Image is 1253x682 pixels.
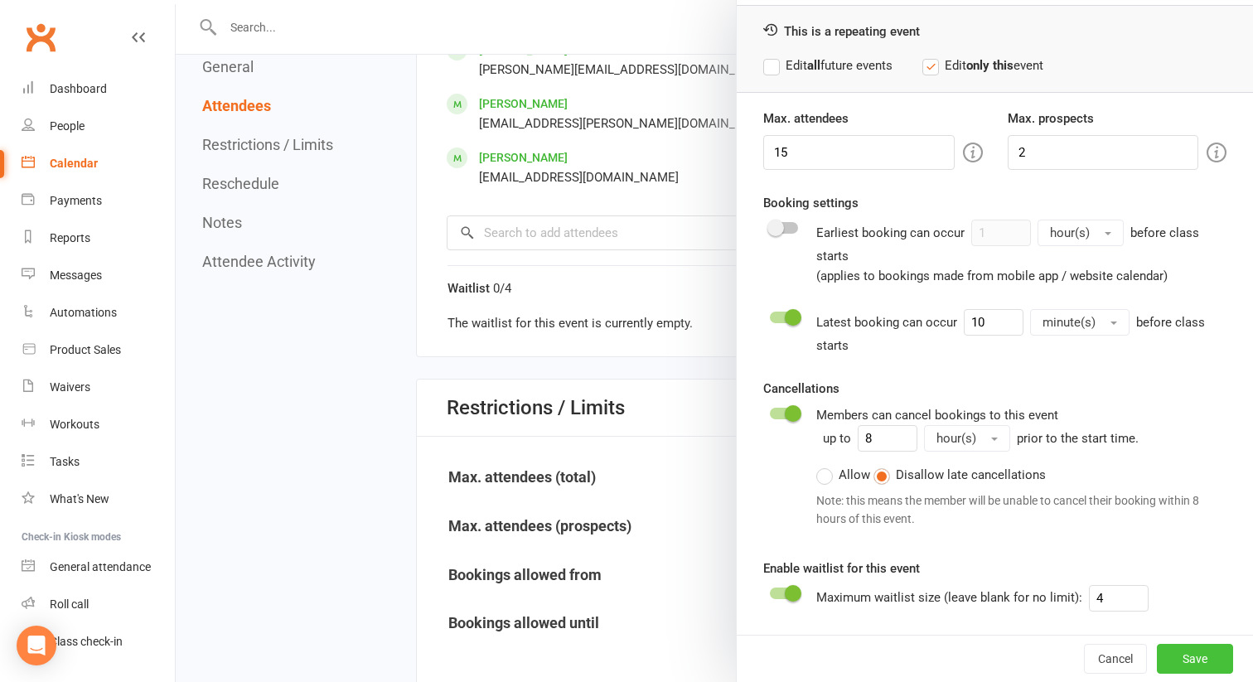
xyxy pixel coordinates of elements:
[50,306,117,319] div: Automations
[50,343,121,356] div: Product Sales
[22,549,175,586] a: General attendance kiosk mode
[50,119,85,133] div: People
[22,294,175,331] a: Automations
[50,194,102,207] div: Payments
[816,309,1226,356] div: Latest booking can occur
[816,405,1226,535] div: Members can cancel bookings to this event
[936,431,976,446] span: hour(s)
[50,418,99,431] div: Workouts
[1038,220,1124,246] button: hour(s)
[50,635,123,648] div: Class check-in
[1157,644,1233,674] button: Save
[22,481,175,518] a: What's New
[22,108,175,145] a: People
[22,182,175,220] a: Payments
[816,585,1175,612] div: Maximum waitlist size (leave blank for no limit):
[50,268,102,282] div: Messages
[50,380,90,394] div: Waivers
[816,225,1199,283] span: before class starts (applies to bookings made from mobile app / website calendar)
[50,492,109,505] div: What's New
[50,560,151,573] div: General attendance
[816,491,1226,529] div: Note: this means the member will be unable to cancel their booking within 8 hours of this event.
[1084,644,1147,674] button: Cancel
[1043,315,1096,330] span: minute(s)
[966,58,1014,73] strong: only this
[922,56,1043,75] label: Edit event
[763,22,1226,39] div: This is a repeating event
[22,220,175,257] a: Reports
[50,231,90,244] div: Reports
[17,626,56,665] div: Open Intercom Messenger
[22,70,175,108] a: Dashboard
[763,379,839,399] label: Cancellations
[22,145,175,182] a: Calendar
[1030,309,1130,336] button: minute(s)
[1017,431,1139,446] span: prior to the start time.
[22,586,175,623] a: Roll call
[924,425,1010,452] button: hour(s)
[50,455,80,468] div: Tasks
[816,465,870,485] label: Allow
[22,331,175,369] a: Product Sales
[22,257,175,294] a: Messages
[763,559,920,578] label: Enable waitlist for this event
[50,157,98,170] div: Calendar
[807,58,820,73] strong: all
[763,193,859,213] label: Booking settings
[22,623,175,660] a: Class kiosk mode
[1050,225,1090,240] span: hour(s)
[873,465,1046,485] label: Disallow late cancellations
[763,109,849,128] label: Max. attendees
[763,56,893,75] label: Edit future events
[1008,109,1094,128] label: Max. prospects
[22,406,175,443] a: Workouts
[50,597,89,611] div: Roll call
[20,17,61,58] a: Clubworx
[22,443,175,481] a: Tasks
[22,369,175,406] a: Waivers
[816,220,1226,286] div: Earliest booking can occur
[823,425,1010,452] div: up to
[50,82,107,95] div: Dashboard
